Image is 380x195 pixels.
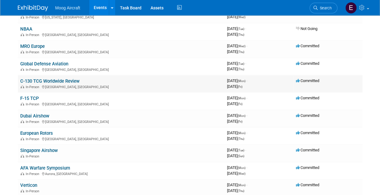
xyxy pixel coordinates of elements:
[55,5,80,10] span: Moog Aircraft
[227,165,247,170] span: [DATE]
[20,136,222,141] div: [GEOGRAPHIC_DATA], [GEOGRAPHIC_DATA]
[296,61,319,66] span: Committed
[238,79,245,83] span: (Mon)
[238,131,245,135] span: (Mon)
[238,62,244,65] span: (Tue)
[296,96,319,100] span: Committed
[21,102,24,105] img: In-Person Event
[26,50,41,54] span: In-Person
[238,102,242,106] span: (Fri)
[21,15,24,18] img: In-Person Event
[20,15,222,19] div: [US_STATE], [GEOGRAPHIC_DATA]
[238,97,245,100] span: (Mon)
[20,61,68,67] a: Global Defense Aviation
[20,78,80,84] a: C-130 TCG Worldwide Review
[20,131,53,136] a: European Rotors
[227,61,246,66] span: [DATE]
[238,166,245,170] span: (Mon)
[26,102,41,106] span: In-Person
[238,189,244,193] span: (Thu)
[26,189,41,193] span: In-Person
[227,15,245,19] span: [DATE]
[318,6,332,10] span: Search
[227,78,247,83] span: [DATE]
[238,183,245,187] span: (Mon)
[296,26,317,31] span: Not Going
[26,172,41,176] span: In-Person
[245,26,246,31] span: -
[21,68,24,71] img: In-Person Event
[20,165,70,171] a: AFA Warfare Symposium
[227,96,247,100] span: [DATE]
[245,148,246,152] span: -
[26,85,41,89] span: In-Person
[21,33,24,36] img: In-Person Event
[20,44,45,49] a: MRO Europe
[21,85,24,88] img: In-Person Event
[238,137,244,140] span: (Thu)
[238,120,242,123] span: (Fri)
[227,44,247,48] span: [DATE]
[245,61,246,66] span: -
[20,84,222,89] div: [GEOGRAPHIC_DATA], [GEOGRAPHIC_DATA]
[296,183,319,187] span: Committed
[345,2,357,14] img: Edward Popek
[227,49,244,54] span: [DATE]
[26,120,41,124] span: In-Person
[20,26,32,32] a: NBAA
[227,101,242,106] span: [DATE]
[227,67,244,71] span: [DATE]
[227,136,244,141] span: [DATE]
[238,50,244,54] span: (Thu)
[238,85,242,88] span: (Fri)
[20,49,222,54] div: [GEOGRAPHIC_DATA], [GEOGRAPHIC_DATA]
[20,148,58,153] a: Singapore Airshow
[21,172,24,175] img: In-Person Event
[227,113,247,118] span: [DATE]
[20,113,49,119] a: Dubai Airshow
[227,171,245,176] span: [DATE]
[238,68,244,71] span: (Thu)
[20,67,222,72] div: [GEOGRAPHIC_DATA], [GEOGRAPHIC_DATA]
[227,26,246,31] span: [DATE]
[227,188,244,193] span: [DATE]
[227,119,242,124] span: [DATE]
[26,154,41,158] span: In-Person
[227,154,244,158] span: [DATE]
[227,183,247,187] span: [DATE]
[296,148,319,152] span: Committed
[21,50,24,53] img: In-Person Event
[20,32,222,37] div: [GEOGRAPHIC_DATA], [GEOGRAPHIC_DATA]
[18,5,48,11] img: ExhibitDay
[21,154,24,157] img: In-Person Event
[238,114,245,117] span: (Mon)
[238,45,245,48] span: (Wed)
[238,154,244,158] span: (Sun)
[238,27,244,31] span: (Tue)
[296,44,319,48] span: Committed
[227,148,246,152] span: [DATE]
[296,113,319,118] span: Committed
[310,3,337,13] a: Search
[20,101,222,106] div: [GEOGRAPHIC_DATA], [GEOGRAPHIC_DATA]
[26,15,41,19] span: In-Person
[21,189,24,192] img: In-Person Event
[20,183,37,188] a: Verticon
[227,32,244,37] span: [DATE]
[238,15,245,19] span: (Wed)
[20,96,39,101] a: F-15 TCP
[26,68,41,72] span: In-Person
[238,149,244,152] span: (Tue)
[26,137,41,141] span: In-Person
[21,137,24,140] img: In-Person Event
[227,84,242,89] span: [DATE]
[238,33,244,36] span: (Thu)
[227,131,247,135] span: [DATE]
